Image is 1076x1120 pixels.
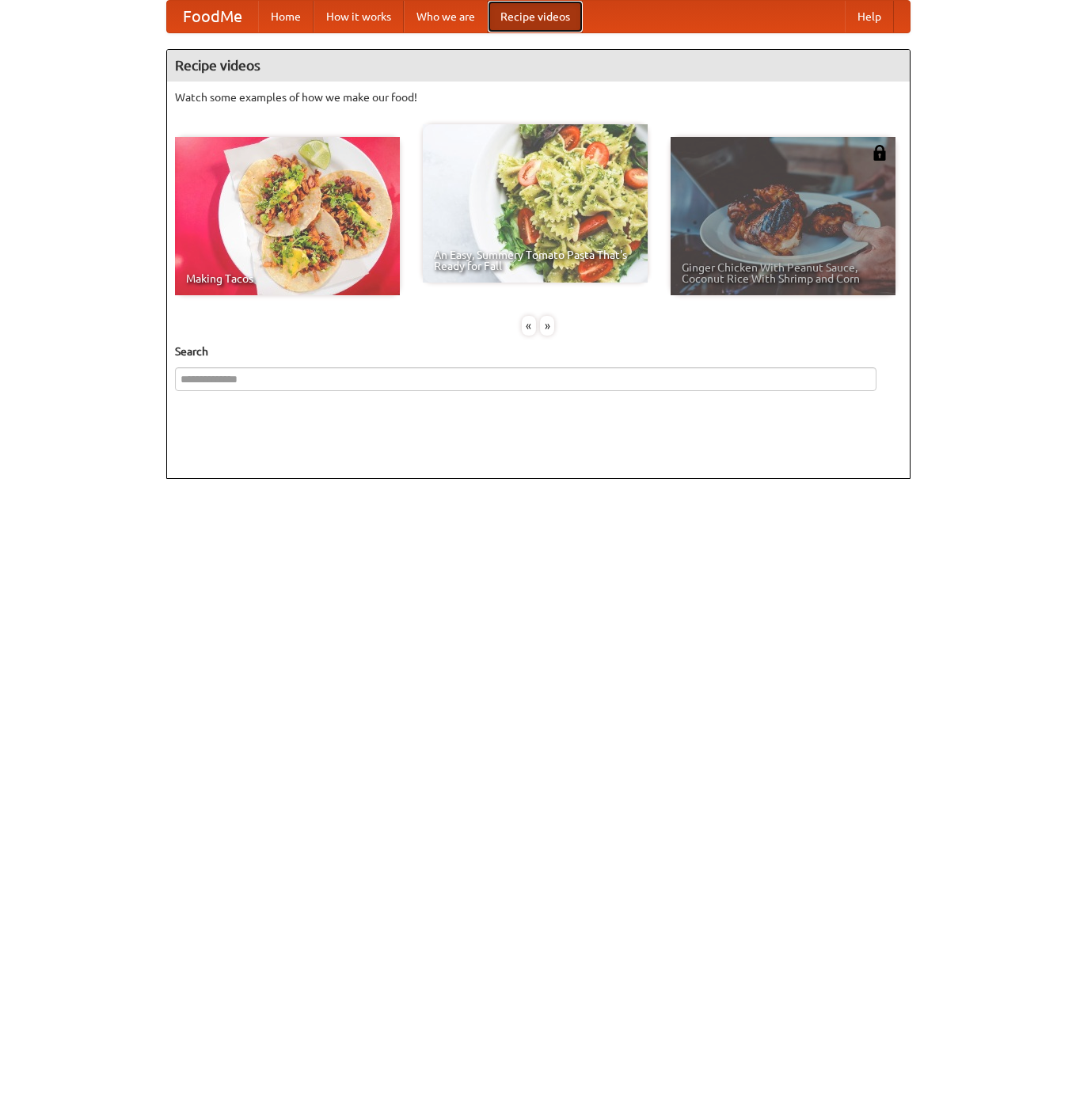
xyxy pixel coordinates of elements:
h5: Search [175,344,902,359]
div: « [522,316,536,336]
a: FoodMe [167,1,258,32]
span: An Easy, Summery Tomato Pasta That's Ready for Fall [434,249,637,271]
a: Who we are [404,1,488,32]
a: Recipe videos [488,1,583,32]
span: Making Tacos [186,273,389,284]
a: Making Tacos [175,137,400,295]
div: » [540,316,554,336]
h4: Recipe videos [167,50,910,82]
a: How it works [314,1,404,32]
a: Help [845,1,894,32]
a: Home [258,1,314,32]
a: An Easy, Summery Tomato Pasta That's Ready for Fall [423,124,648,283]
img: 483408.png [872,145,888,161]
p: Watch some examples of how we make our food! [175,89,902,105]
